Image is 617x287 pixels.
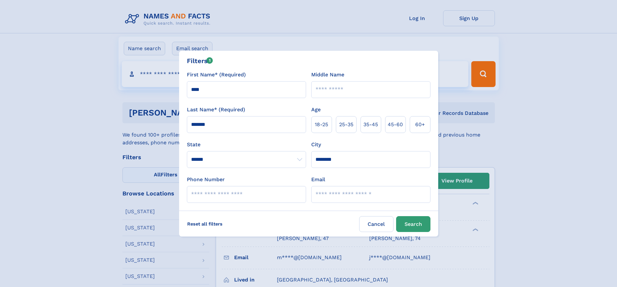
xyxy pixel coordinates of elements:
div: Filters [187,56,213,66]
label: City [311,141,321,149]
span: 18‑25 [315,121,328,128]
span: 25‑35 [339,121,353,128]
span: 60+ [415,121,425,128]
span: 35‑45 [363,121,378,128]
button: Search [396,216,430,232]
label: Age [311,106,321,114]
label: State [187,141,306,149]
label: Last Name* (Required) [187,106,245,114]
label: Reset all filters [183,216,227,232]
label: First Name* (Required) [187,71,246,79]
label: Email [311,176,325,183]
label: Cancel [359,216,394,232]
label: Middle Name [311,71,344,79]
span: 45‑60 [388,121,403,128]
label: Phone Number [187,176,225,183]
